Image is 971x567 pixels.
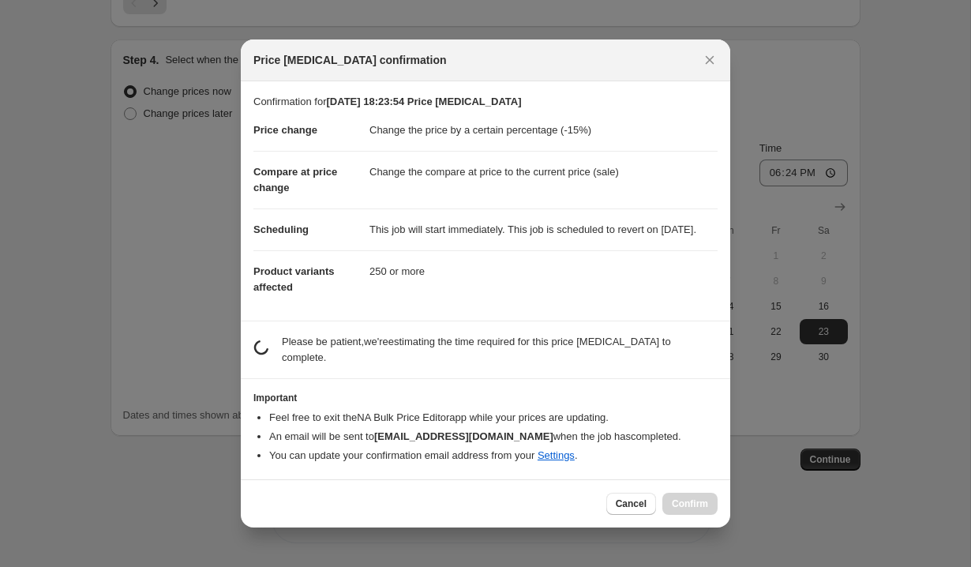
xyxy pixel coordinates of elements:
[369,208,718,250] dd: This job will start immediately. This job is scheduled to revert on [DATE].
[269,410,718,426] li: Feel free to exit the NA Bulk Price Editor app while your prices are updating.
[699,49,721,71] button: Close
[253,124,317,136] span: Price change
[374,430,553,442] b: [EMAIL_ADDRESS][DOMAIN_NAME]
[538,449,575,461] a: Settings
[253,265,335,293] span: Product variants affected
[606,493,656,515] button: Cancel
[253,52,447,68] span: Price [MEDICAL_DATA] confirmation
[282,334,718,366] p: Please be patient, we're estimating the time required for this price [MEDICAL_DATA] to complete.
[369,151,718,193] dd: Change the compare at price to the current price (sale)
[369,250,718,292] dd: 250 or more
[253,166,337,193] span: Compare at price change
[369,110,718,151] dd: Change the price by a certain percentage (-15%)
[253,223,309,235] span: Scheduling
[253,392,718,404] h3: Important
[253,94,718,110] p: Confirmation for
[326,96,521,107] b: [DATE] 18:23:54 Price [MEDICAL_DATA]
[616,498,647,510] span: Cancel
[269,429,718,445] li: An email will be sent to when the job has completed .
[269,448,718,464] li: You can update your confirmation email address from your .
